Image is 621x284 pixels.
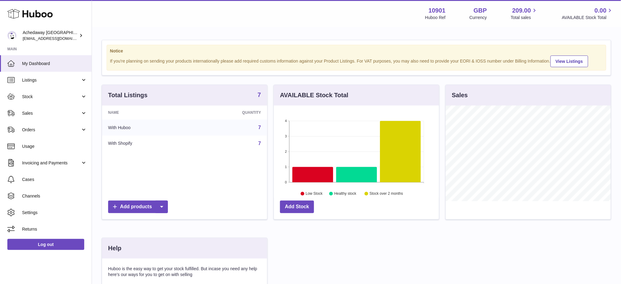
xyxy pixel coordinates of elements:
[23,36,90,41] span: [EMAIL_ADDRESS][DOMAIN_NAME]
[470,15,487,21] div: Currency
[512,6,531,15] span: 209.00
[595,6,607,15] span: 0.00
[22,110,81,116] span: Sales
[511,6,538,21] a: 209.00 Total sales
[22,94,81,100] span: Stock
[22,226,87,232] span: Returns
[22,77,81,83] span: Listings
[22,144,87,149] span: Usage
[511,15,538,21] span: Total sales
[22,193,87,199] span: Channels
[429,6,446,15] strong: 10901
[562,15,614,21] span: AVAILABLE Stock Total
[23,30,78,41] div: Achedaway [GEOGRAPHIC_DATA]
[22,160,81,166] span: Invoicing and Payments
[7,239,84,250] a: Log out
[22,210,87,216] span: Settings
[22,177,87,182] span: Cases
[7,31,17,40] img: internalAdmin-10901@internal.huboo.com
[22,61,87,67] span: My Dashboard
[474,6,487,15] strong: GBP
[562,6,614,21] a: 0.00 AVAILABLE Stock Total
[425,15,446,21] div: Huboo Ref
[22,127,81,133] span: Orders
